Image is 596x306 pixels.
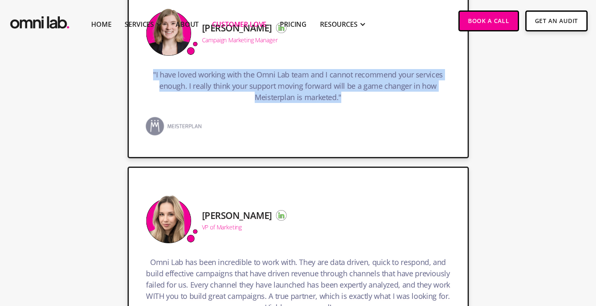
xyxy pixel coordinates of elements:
a: Pricing [280,19,307,29]
a: Customer Love [212,19,266,29]
h3: "I have loved working with the Omni Lab team and I cannot recommend your services enough. I reall... [146,69,451,107]
div: VP of Marketing [202,224,242,230]
a: Get An Audit [525,10,588,31]
div: SERVICES [125,19,154,29]
h5: [PERSON_NAME] [202,210,272,220]
a: home [8,10,71,31]
img: Omni Lab: B2B SaaS Demand Generation Agency [8,10,71,31]
a: About [176,19,199,29]
a: Home [91,19,111,29]
div: Campaign Marketing Manager [202,37,278,43]
div: RESOURCES [320,19,358,29]
a: Book a Call [458,10,519,31]
iframe: Chat Widget [554,266,596,306]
